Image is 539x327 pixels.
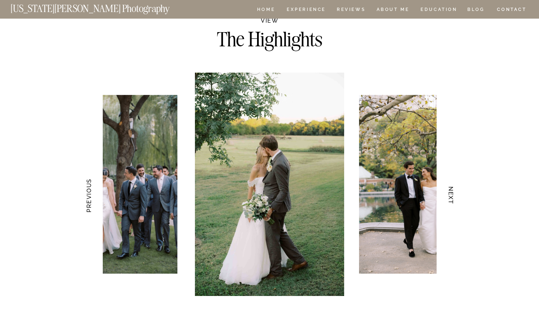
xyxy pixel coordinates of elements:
a: Experience [287,7,325,14]
h2: VIEW [252,18,287,26]
a: BLOG [467,7,485,14]
h3: PREVIOUS [85,173,93,219]
a: ABOUT ME [376,7,410,14]
a: [US_STATE][PERSON_NAME] Photography [11,4,194,10]
a: EDUCATION [420,7,458,14]
a: REVIEWS [337,7,364,14]
a: CONTACT [497,5,527,14]
h3: NEXT [447,173,455,219]
h2: The Highlights [215,29,324,42]
a: HOME [256,7,276,14]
